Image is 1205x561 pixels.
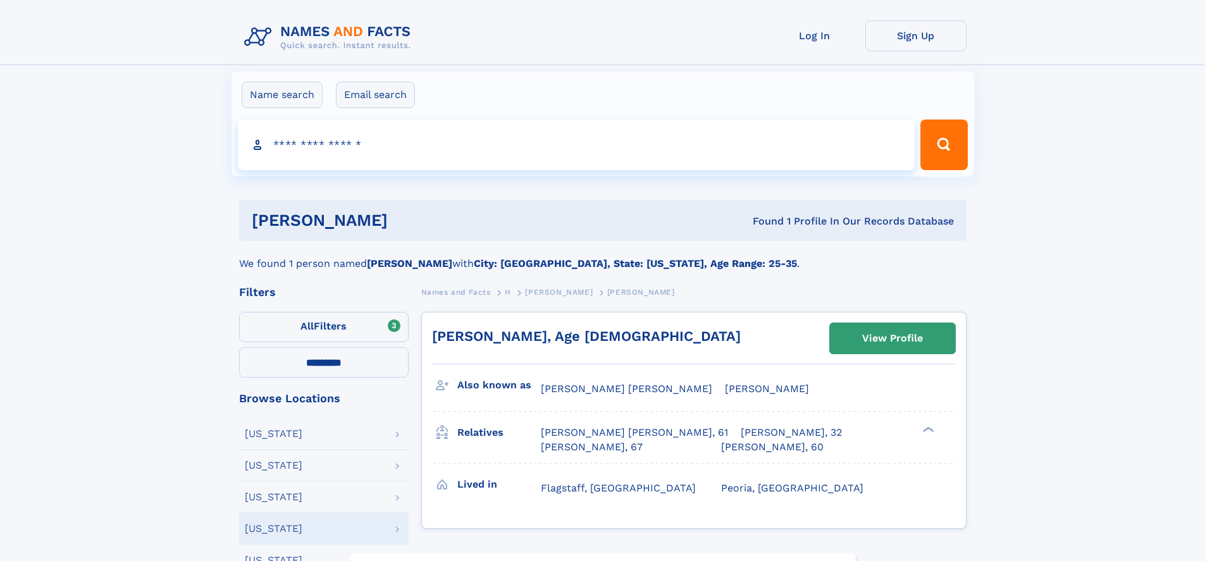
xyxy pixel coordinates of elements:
a: View Profile [830,323,955,354]
div: Filters [239,287,409,298]
span: All [300,320,314,332]
img: Logo Names and Facts [239,20,421,54]
button: Search Button [920,120,967,170]
div: ❯ [920,426,935,434]
b: City: [GEOGRAPHIC_DATA], State: [US_STATE], Age Range: 25-35 [474,257,797,269]
span: [PERSON_NAME] [PERSON_NAME] [541,383,712,395]
a: [PERSON_NAME] [525,284,593,300]
span: [PERSON_NAME] [725,383,809,395]
span: Peoria, [GEOGRAPHIC_DATA] [721,482,863,494]
div: [US_STATE] [245,429,302,439]
a: [PERSON_NAME] [PERSON_NAME], 61 [541,426,728,440]
a: [PERSON_NAME], 67 [541,440,643,454]
span: [PERSON_NAME] [525,288,593,297]
a: Names and Facts [421,284,491,300]
div: [US_STATE] [245,524,302,534]
label: Filters [239,312,409,342]
span: Flagstaff, [GEOGRAPHIC_DATA] [541,482,696,494]
span: [PERSON_NAME] [607,288,675,297]
h1: [PERSON_NAME] [252,213,571,228]
div: Found 1 Profile In Our Records Database [570,214,954,228]
a: [PERSON_NAME], 32 [741,426,842,440]
a: Sign Up [865,20,967,51]
label: Email search [336,82,415,108]
div: Browse Locations [239,393,409,404]
a: Log In [764,20,865,51]
b: [PERSON_NAME] [367,257,452,269]
div: [US_STATE] [245,460,302,471]
h3: Lived in [457,474,541,495]
a: [PERSON_NAME], 60 [721,440,824,454]
span: H [505,288,511,297]
input: search input [238,120,915,170]
div: View Profile [862,324,923,353]
div: We found 1 person named with . [239,241,967,271]
a: H [505,284,511,300]
h3: Also known as [457,374,541,396]
div: [US_STATE] [245,492,302,502]
a: [PERSON_NAME], Age [DEMOGRAPHIC_DATA] [432,328,741,344]
h3: Relatives [457,422,541,443]
label: Name search [242,82,323,108]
